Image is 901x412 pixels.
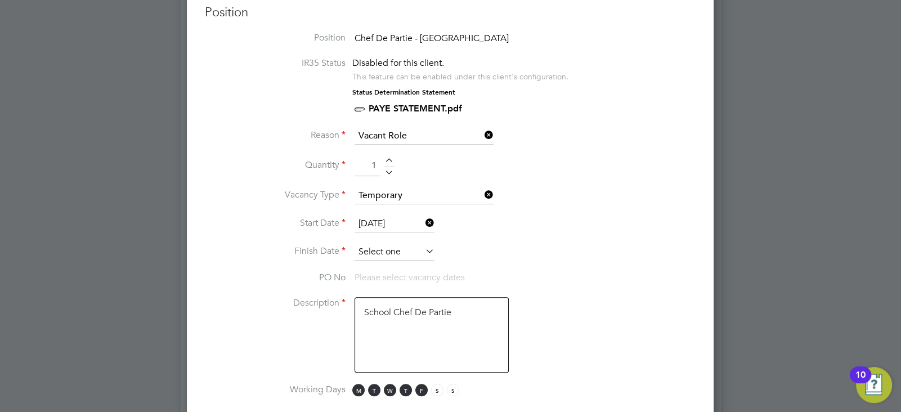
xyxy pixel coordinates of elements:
span: S [447,384,459,396]
input: Select one [355,187,494,204]
a: PAYE STATEMENT.pdf [369,103,462,114]
label: Working Days [205,384,346,396]
label: Vacancy Type [205,189,346,201]
span: T [368,384,380,396]
label: PO No [205,272,346,284]
label: Start Date [205,217,346,229]
span: S [431,384,443,396]
span: Chef De Partie - [GEOGRAPHIC_DATA] [355,33,509,44]
label: IR35 Status [205,57,346,69]
label: Quantity [205,159,346,171]
span: T [400,384,412,396]
input: Select one [355,128,494,145]
span: Please select vacancy dates [355,272,465,283]
label: Finish Date [205,245,346,257]
label: Position [205,32,346,44]
span: F [415,384,428,396]
label: Reason [205,129,346,141]
button: Open Resource Center, 10 new notifications [856,367,892,403]
div: 10 [855,375,866,389]
h3: Position [205,5,696,21]
label: Description [205,297,346,309]
span: M [352,384,365,396]
span: Disabled for this client. [352,57,444,69]
span: W [384,384,396,396]
div: This feature can be enabled under this client's configuration. [352,69,568,82]
input: Select one [355,244,434,261]
strong: Status Determination Statement [352,88,455,96]
input: Select one [355,216,434,232]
